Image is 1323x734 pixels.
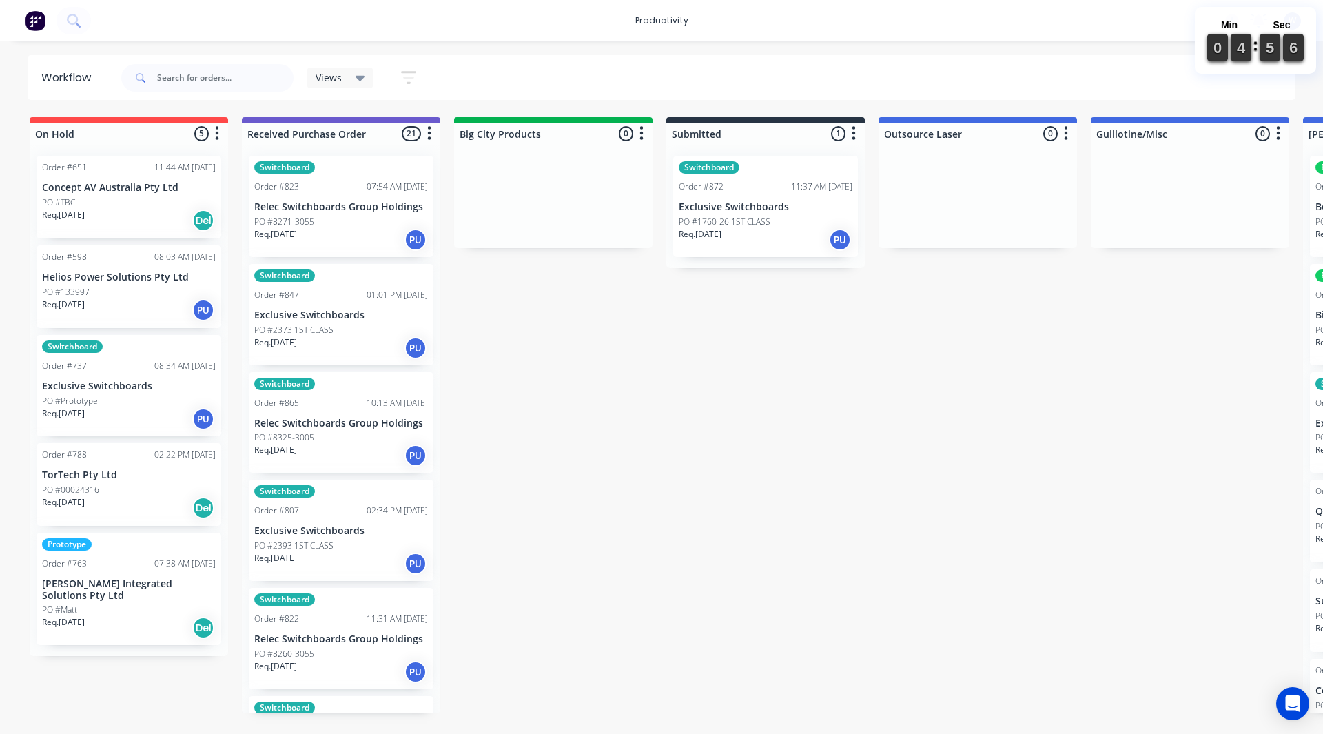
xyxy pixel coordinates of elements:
[42,616,85,629] p: Req. [DATE]
[42,298,85,311] p: Req. [DATE]
[42,469,216,481] p: TorTech Pty Ltd
[249,156,433,257] div: SwitchboardOrder #82307:54 AM [DATE]Relec Switchboards Group HoldingsPO #8271-3055Req.[DATE]PU
[829,229,851,251] div: PU
[37,335,221,436] div: SwitchboardOrder #73708:34 AM [DATE]Exclusive SwitchboardsPO #PrototypeReq.[DATE]PU
[42,395,98,407] p: PO #Prototype
[154,251,216,263] div: 08:03 AM [DATE]
[41,70,98,86] div: Workflow
[249,588,433,689] div: SwitchboardOrder #82211:31 AM [DATE]Relec Switchboards Group HoldingsPO #8260-3055Req.[DATE]PU
[192,299,214,321] div: PU
[628,10,695,31] div: productivity
[673,156,858,257] div: SwitchboardOrder #87211:37 AM [DATE]Exclusive SwitchboardsPO #1760-26 1ST CLASSReq.[DATE]PU
[254,418,428,429] p: Relec Switchboards Group Holdings
[254,309,428,321] p: Exclusive Switchboards
[42,407,85,420] p: Req. [DATE]
[42,380,216,392] p: Exclusive Switchboards
[42,496,85,509] p: Req. [DATE]
[254,593,315,606] div: Switchboard
[254,324,334,336] p: PO #2373 1ST CLASS
[37,245,221,328] div: Order #59808:03 AM [DATE]Helios Power Solutions Pty LtdPO #133997Req.[DATE]PU
[25,10,45,31] img: Factory
[367,397,428,409] div: 10:13 AM [DATE]
[679,216,770,228] p: PO #1760-26 1ST CLASS
[157,64,294,92] input: Search for orders...
[254,397,299,409] div: Order #865
[254,378,315,390] div: Switchboard
[249,372,433,473] div: SwitchboardOrder #86510:13 AM [DATE]Relec Switchboards Group HoldingsPO #8325-3005Req.[DATE]PU
[791,181,852,193] div: 11:37 AM [DATE]
[679,201,852,213] p: Exclusive Switchboards
[254,201,428,213] p: Relec Switchboards Group Holdings
[42,182,216,194] p: Concept AV Australia Pty Ltd
[254,660,297,673] p: Req. [DATE]
[254,613,299,625] div: Order #822
[154,360,216,372] div: 08:34 AM [DATE]
[254,216,314,228] p: PO #8271-3055
[42,449,87,461] div: Order #788
[254,648,314,660] p: PO #8260-3055
[249,480,433,581] div: SwitchboardOrder #80702:34 PM [DATE]Exclusive SwitchboardsPO #2393 1ST CLASSReq.[DATE]PU
[42,578,216,602] p: [PERSON_NAME] Integrated Solutions Pty Ltd
[404,445,427,467] div: PU
[192,617,214,639] div: Del
[254,336,297,349] p: Req. [DATE]
[42,538,92,551] div: Prototype
[37,533,221,646] div: PrototypeOrder #76307:38 AM [DATE][PERSON_NAME] Integrated Solutions Pty LtdPO #MattReq.[DATE]Del
[154,449,216,461] div: 02:22 PM [DATE]
[367,504,428,517] div: 02:34 PM [DATE]
[37,443,221,526] div: Order #78802:22 PM [DATE]TorTech Pty LtdPO #00024316Req.[DATE]Del
[254,444,297,456] p: Req. [DATE]
[679,181,724,193] div: Order #872
[404,229,427,251] div: PU
[404,553,427,575] div: PU
[254,633,428,645] p: Relec Switchboards Group Holdings
[192,497,214,519] div: Del
[254,431,314,444] p: PO #8325-3005
[42,196,75,209] p: PO #TBC
[42,484,99,496] p: PO #00024316
[254,540,334,552] p: PO #2393 1ST CLASS
[254,181,299,193] div: Order #823
[254,504,299,517] div: Order #807
[154,161,216,174] div: 11:44 AM [DATE]
[192,210,214,232] div: Del
[367,289,428,301] div: 01:01 PM [DATE]
[367,181,428,193] div: 07:54 AM [DATE]
[404,337,427,359] div: PU
[37,156,221,238] div: Order #65111:44 AM [DATE]Concept AV Australia Pty LtdPO #TBCReq.[DATE]Del
[254,525,428,537] p: Exclusive Switchboards
[254,269,315,282] div: Switchboard
[154,558,216,570] div: 07:38 AM [DATE]
[679,161,739,174] div: Switchboard
[42,272,216,283] p: Helios Power Solutions Pty Ltd
[254,289,299,301] div: Order #847
[254,485,315,498] div: Switchboard
[254,702,315,714] div: Switchboard
[1276,687,1309,720] div: Open Intercom Messenger
[254,228,297,241] p: Req. [DATE]
[42,604,77,616] p: PO #Matt
[42,360,87,372] div: Order #737
[42,340,103,353] div: Switchboard
[192,408,214,430] div: PU
[42,558,87,570] div: Order #763
[42,161,87,174] div: Order #651
[316,70,342,85] span: Views
[42,251,87,263] div: Order #598
[249,264,433,365] div: SwitchboardOrder #84701:01 PM [DATE]Exclusive SwitchboardsPO #2373 1ST CLASSReq.[DATE]PU
[254,161,315,174] div: Switchboard
[254,552,297,564] p: Req. [DATE]
[679,228,721,241] p: Req. [DATE]
[42,286,90,298] p: PO #133997
[404,661,427,683] div: PU
[367,613,428,625] div: 11:31 AM [DATE]
[42,209,85,221] p: Req. [DATE]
